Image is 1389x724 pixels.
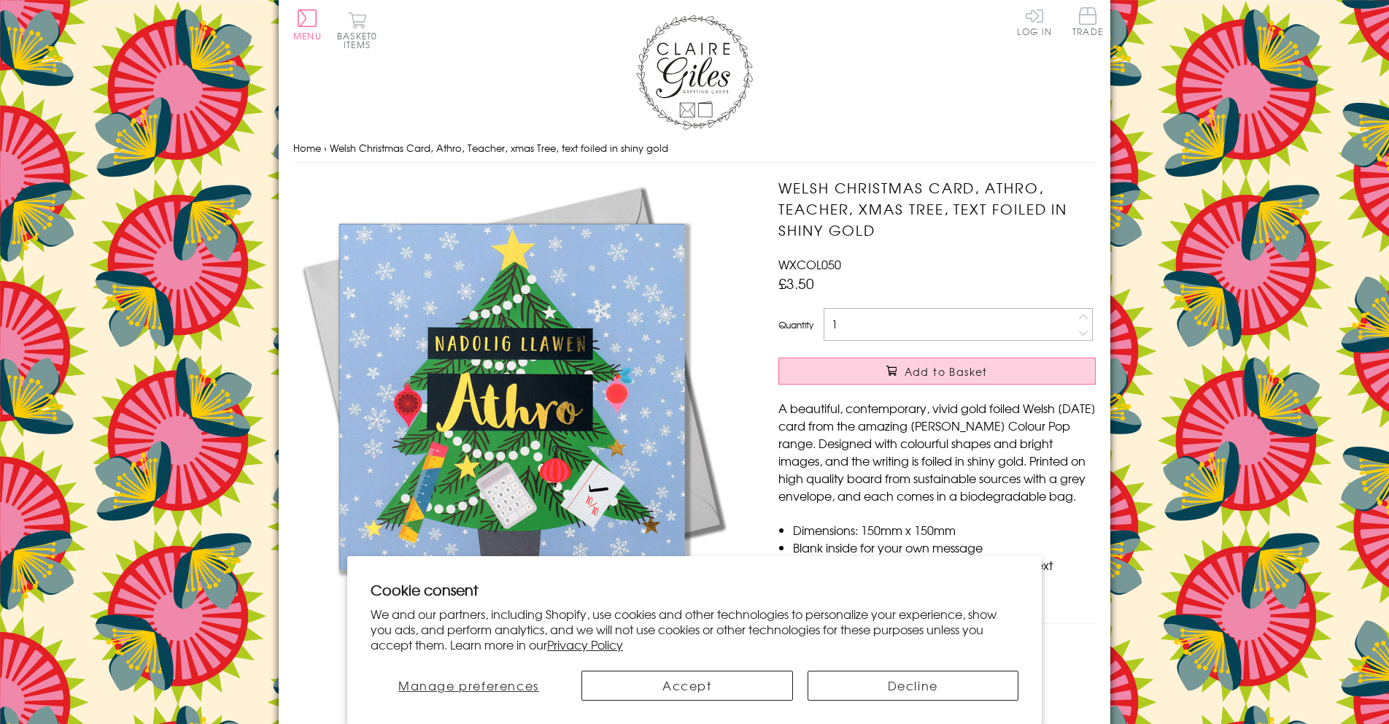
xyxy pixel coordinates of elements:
[330,141,668,155] span: Welsh Christmas Card, Athro, Teacher, xmas Tree, text foiled in shiny gold
[337,12,377,49] button: Basket0 items
[808,671,1019,701] button: Decline
[778,399,1096,504] p: A beautiful, contemporary, vivid gold foiled Welsh [DATE] card from the amazing [PERSON_NAME] Col...
[778,255,841,273] span: WXCOL050
[547,636,623,653] a: Privacy Policy
[371,606,1018,652] p: We and our partners, including Shopify, use cookies and other technologies to personalize your ex...
[324,141,327,155] span: ›
[1072,7,1103,39] a: Trade
[293,134,1096,163] nav: breadcrumbs
[905,364,988,379] span: Add to Basket
[793,539,1096,556] li: Blank inside for your own message
[293,141,321,155] a: Home
[636,15,753,130] img: Claire Giles Greetings Cards
[293,177,731,615] img: Welsh Christmas Card, Athro, Teacher, xmas Tree, text foiled in shiny gold
[344,29,377,51] span: 0 items
[371,579,1018,600] h2: Cookie consent
[398,677,539,694] span: Manage preferences
[778,177,1096,240] h1: Welsh Christmas Card, Athro, Teacher, xmas Tree, text foiled in shiny gold
[293,29,322,42] span: Menu
[793,521,1096,539] li: Dimensions: 150mm x 150mm
[778,358,1096,385] button: Add to Basket
[778,273,814,293] span: £3.50
[371,671,567,701] button: Manage preferences
[1072,7,1103,36] span: Trade
[581,671,793,701] button: Accept
[1017,7,1052,36] a: Log In
[293,9,322,40] button: Menu
[778,318,813,331] label: Quantity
